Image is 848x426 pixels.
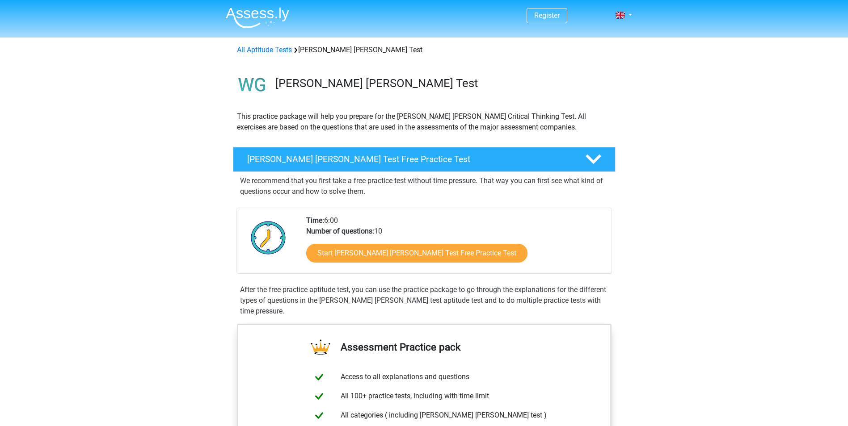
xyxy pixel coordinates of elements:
[306,244,527,263] a: Start [PERSON_NAME] [PERSON_NAME] Test Free Practice Test
[226,7,289,28] img: Assessly
[236,284,612,317] div: After the free practice aptitude test, you can use the practice package to go through the explana...
[247,154,571,164] h4: [PERSON_NAME] [PERSON_NAME] Test Free Practice Test
[306,216,324,225] b: Time:
[246,215,291,260] img: Clock
[300,215,611,273] div: 6:00 10
[534,11,560,20] a: Register
[237,111,612,133] p: This practice package will help you prepare for the [PERSON_NAME] [PERSON_NAME] Critical Thinking...
[229,147,619,172] a: [PERSON_NAME] [PERSON_NAME] Test Free Practice Test
[306,227,374,235] b: Number of questions:
[233,66,271,104] img: watson glaser test
[275,76,608,90] h3: [PERSON_NAME] [PERSON_NAME] Test
[233,45,615,55] div: [PERSON_NAME] [PERSON_NAME] Test
[237,46,292,54] a: All Aptitude Tests
[240,175,608,197] p: We recommend that you first take a free practice test without time pressure. That way you can fir...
